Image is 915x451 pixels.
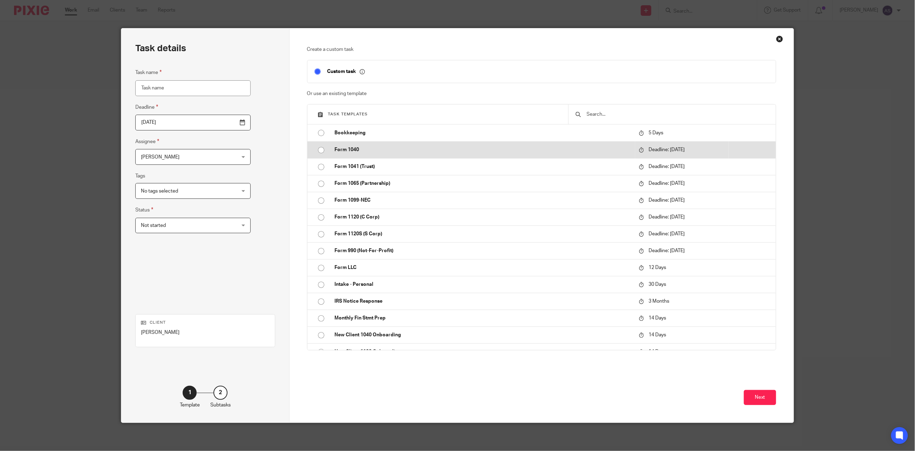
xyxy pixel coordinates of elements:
p: Form LLC [335,264,632,271]
span: Not started [141,223,166,228]
label: Task name [135,68,162,76]
span: 5 Days [649,130,663,135]
p: Form 1120 (C Corp) [335,214,632,221]
p: Form 1065 (Partnership) [335,180,632,187]
span: Deadline: [DATE] [649,231,685,236]
p: Form 1041 (Trust) [335,163,632,170]
p: Intake - Personal [335,281,632,288]
span: 14 Days [649,332,666,337]
span: Deadline: [DATE] [649,248,685,253]
span: 14 Days [649,349,666,354]
label: Deadline [135,103,158,111]
span: 14 Days [649,316,666,321]
p: Template [180,402,200,409]
p: Form 1120S (S Corp) [335,230,632,237]
h2: Task details [135,42,186,54]
p: New Client 1120 Onboarding [335,348,632,355]
span: 3 Months [649,299,669,304]
span: [PERSON_NAME] [141,155,179,160]
input: Task name [135,80,251,96]
p: Form 990 (Not-For-Profit) [335,247,632,254]
p: New Client 1040 Onboarding [335,331,632,338]
p: Monthly Fin Stmt Prep [335,315,632,322]
p: IRS Notice Response [335,298,632,305]
div: 1 [183,386,197,400]
input: Search... [586,110,769,118]
span: Deadline: [DATE] [649,164,685,169]
p: Or use an existing template [307,90,777,97]
p: [PERSON_NAME] [141,329,270,336]
span: Deadline: [DATE] [649,198,685,203]
p: Form 1040 [335,146,632,153]
p: Bookkeeping [335,129,632,136]
span: 12 Days [649,265,666,270]
span: 30 Days [649,282,666,287]
span: Deadline: [DATE] [649,147,685,152]
input: Pick a date [135,115,251,130]
span: Task templates [328,112,368,116]
p: Create a custom task [307,46,777,53]
div: Close this dialog window [776,35,783,42]
p: Form 1099-NEC [335,197,632,204]
div: 2 [213,386,228,400]
button: Next [744,390,776,405]
p: Custom task [327,68,365,75]
label: Status [135,206,153,214]
p: Subtasks [210,402,231,409]
label: Assignee [135,137,159,146]
p: Client [141,320,270,325]
span: Deadline: [DATE] [649,181,685,186]
span: No tags selected [141,189,178,194]
span: Deadline: [DATE] [649,215,685,220]
label: Tags [135,173,145,180]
